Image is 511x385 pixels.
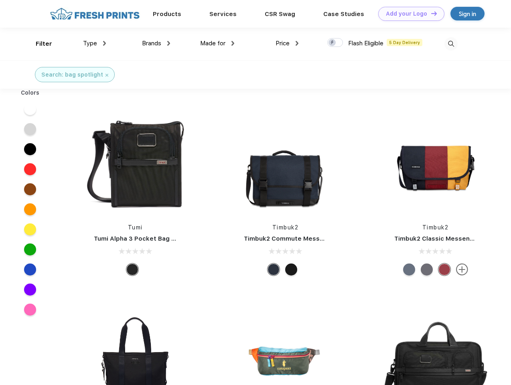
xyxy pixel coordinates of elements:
[103,41,106,46] img: dropdown.png
[285,263,297,276] div: Eco Black
[232,109,339,215] img: func=resize&h=266
[126,263,138,276] div: Black
[387,39,422,46] span: 5 Day Delivery
[244,235,351,242] a: Timbuk2 Commute Messenger Bag
[348,40,383,47] span: Flash Eligible
[142,40,161,47] span: Brands
[403,263,415,276] div: Eco Lightbeam
[167,41,170,46] img: dropdown.png
[276,40,290,47] span: Price
[82,109,189,215] img: func=resize&h=266
[421,263,433,276] div: Eco Army Pop
[456,263,468,276] img: more.svg
[268,263,280,276] div: Eco Nautical
[231,41,234,46] img: dropdown.png
[48,7,142,21] img: fo%20logo%202.webp
[444,37,458,51] img: desktop_search.svg
[15,89,46,97] div: Colors
[128,224,143,231] a: Tumi
[153,10,181,18] a: Products
[431,11,437,16] img: DT
[382,109,489,215] img: func=resize&h=266
[36,39,52,49] div: Filter
[386,10,427,17] div: Add your Logo
[450,7,485,20] a: Sign in
[94,235,188,242] a: Tumi Alpha 3 Pocket Bag Small
[200,40,225,47] span: Made for
[41,71,103,79] div: Search: bag spotlight
[296,41,298,46] img: dropdown.png
[105,74,108,77] img: filter_cancel.svg
[394,235,494,242] a: Timbuk2 Classic Messenger Bag
[422,224,449,231] a: Timbuk2
[83,40,97,47] span: Type
[459,9,476,18] div: Sign in
[438,263,450,276] div: Eco Bookish
[272,224,299,231] a: Timbuk2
